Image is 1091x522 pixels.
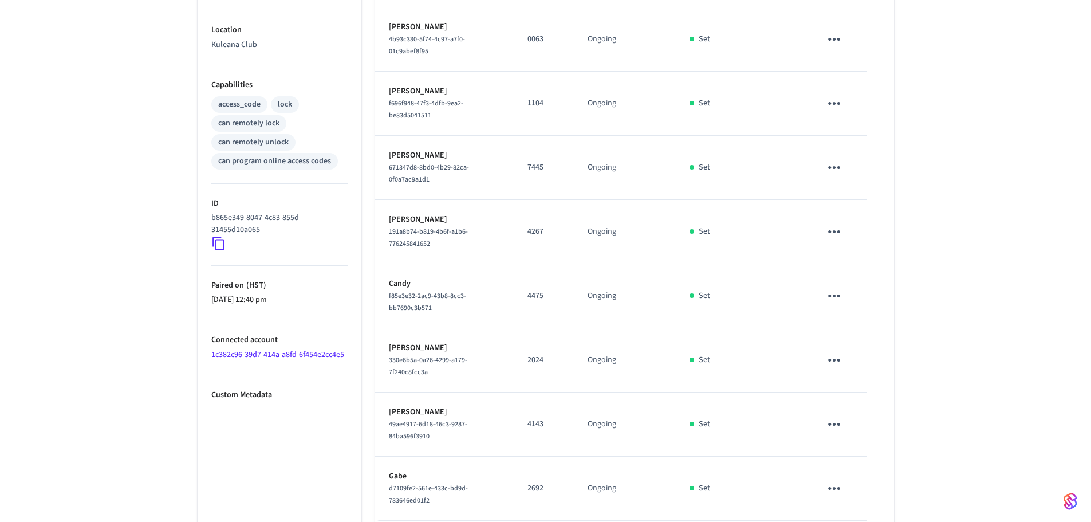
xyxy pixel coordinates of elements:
td: Ongoing [574,136,676,200]
span: 671347d8-8bd0-4b29-82ca-0f0a7ac9a1d1 [389,163,469,185]
p: [PERSON_NAME] [389,342,500,354]
td: Ongoing [574,200,676,264]
td: Ongoing [574,328,676,393]
p: Paired on [211,280,348,292]
p: 7445 [527,162,560,174]
p: Location [211,24,348,36]
p: 2024 [527,354,560,366]
p: Capabilities [211,79,348,91]
p: 1104 [527,97,560,109]
span: 191a8b74-b819-4b6f-a1b6-776245841652 [389,227,468,249]
p: Custom Metadata [211,389,348,401]
p: 4267 [527,226,560,238]
span: 4b93c330-5f74-4c97-a7f0-01c9abef8f95 [389,34,465,56]
div: can remotely lock [218,117,279,129]
p: b865e349-8047-4c83-855d-31455d10a065 [211,212,343,236]
td: Ongoing [574,7,676,72]
span: f696f948-47f3-4dfb-9ea2-be83d5041511 [389,99,463,120]
span: 330e6b5a-0a26-4299-a179-7f240c8fcc3a [389,355,467,377]
p: Set [699,290,710,302]
span: 49ae4917-6d18-46c3-9287-84ba596f3910 [389,419,467,441]
p: Set [699,97,710,109]
p: 4143 [527,418,560,430]
td: Ongoing [574,393,676,457]
p: [DATE] 12:40 pm [211,294,348,306]
p: [PERSON_NAME] [389,85,500,97]
p: 4475 [527,290,560,302]
div: access_code [218,99,261,111]
p: [PERSON_NAME] [389,150,500,162]
p: Set [699,33,710,45]
div: can remotely unlock [218,136,289,148]
p: Set [699,226,710,238]
p: Set [699,418,710,430]
p: Gabe [389,470,500,482]
p: Set [699,354,710,366]
p: [PERSON_NAME] [389,21,500,33]
a: 1c382c96-39d7-414a-a8fd-6f454e2cc4e5 [211,349,344,360]
p: Candy [389,278,500,290]
p: 0063 [527,33,560,45]
p: [PERSON_NAME] [389,406,500,418]
p: 2692 [527,482,560,494]
img: SeamLogoGradient.69752ec5.svg [1064,492,1077,511]
p: Kuleana Club [211,39,348,51]
p: [PERSON_NAME] [389,214,500,226]
p: Connected account [211,334,348,346]
td: Ongoing [574,264,676,328]
td: Ongoing [574,72,676,136]
div: lock [278,99,292,111]
td: Ongoing [574,457,676,521]
p: ID [211,198,348,210]
span: f85e3e32-2ac9-43b8-8cc3-bb7690c3b571 [389,291,466,313]
span: d7109fe2-561e-433c-bd9d-783646ed01f2 [389,484,468,505]
span: ( HST ) [244,280,266,291]
p: Set [699,162,710,174]
p: Set [699,482,710,494]
div: can program online access codes [218,155,331,167]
